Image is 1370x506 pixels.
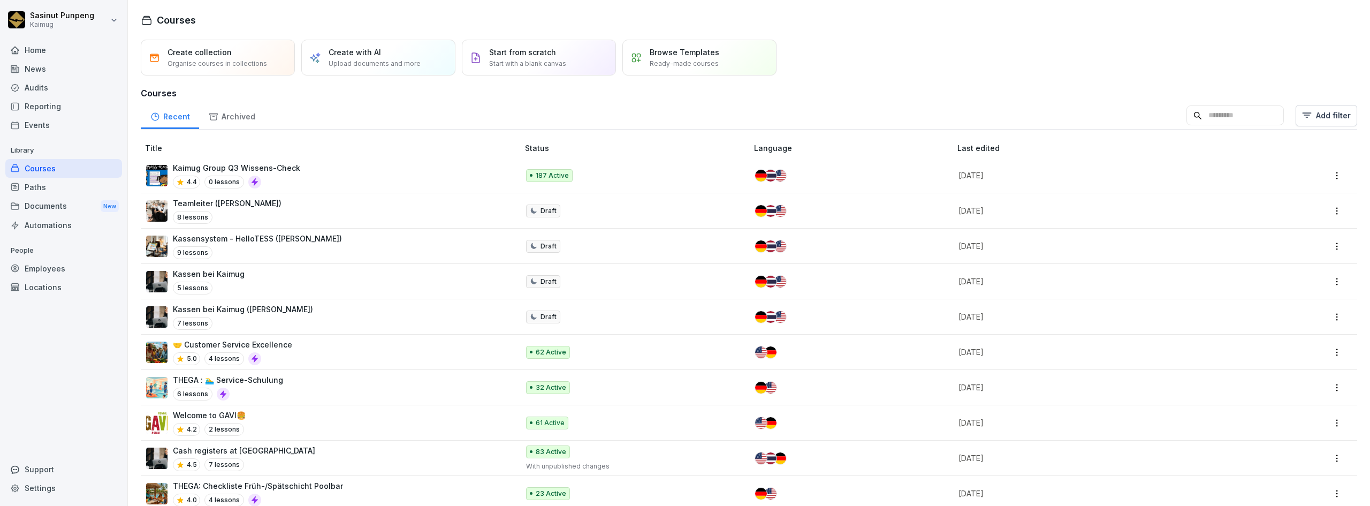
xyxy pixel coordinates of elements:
img: us.svg [755,346,767,358]
p: Language [754,142,953,154]
img: dl77onhohrz39aq74lwupjv4.png [146,306,168,328]
p: 🤝 Customer Service Excellence [173,339,292,350]
img: th.svg [765,240,777,252]
p: Kassen bei Kaimug [173,268,245,280]
img: t4pbym28f6l0mdwi5yze01sv.png [146,342,168,363]
p: Welcome to GAVI🍔​ [173,410,246,421]
p: THEGA : 🏊‍♂️ Service-Schulung [173,374,283,386]
img: de.svg [765,346,777,358]
p: [DATE] [958,488,1243,499]
p: 4.4 [187,177,197,187]
p: 83 Active [536,447,566,457]
p: Organise courses in collections [168,59,267,69]
p: With unpublished changes [526,462,737,471]
a: Home [5,41,122,59]
p: [DATE] [958,240,1243,252]
p: 23 Active [536,489,566,499]
p: [DATE] [958,276,1243,287]
p: 4.5 [187,460,197,470]
p: 5 lessons [173,282,212,294]
img: de.svg [774,452,786,464]
div: Employees [5,259,122,278]
a: Archived [199,102,264,129]
img: th.svg [765,311,777,323]
img: de.svg [755,240,767,252]
p: Start with a blank canvas [489,59,566,69]
a: Events [5,116,122,134]
p: 7 lessons [204,458,244,471]
img: de.svg [755,311,767,323]
img: th.svg [765,452,777,464]
img: merqyd26r8c8lzomofbhvkie.png [146,483,168,504]
img: us.svg [774,276,786,288]
img: de.svg [765,417,777,429]
div: New [101,200,119,213]
a: Locations [5,278,122,297]
p: 5.0 [187,354,197,364]
p: Create collection [168,47,232,58]
p: 62 Active [536,348,566,357]
a: Courses [5,159,122,178]
p: Last edited [957,142,1255,154]
p: [DATE] [958,346,1243,358]
img: us.svg [765,488,777,500]
img: de.svg [755,205,767,217]
p: [DATE] [958,417,1243,428]
img: e5wlzal6fzyyu8pkl39fd17k.png [146,165,168,186]
p: [DATE] [958,170,1243,181]
p: Browse Templates [650,47,719,58]
p: Draft [541,277,557,286]
p: Create with AI [329,47,381,58]
p: Upload documents and more [329,59,421,69]
p: Library [5,142,122,159]
img: th.svg [765,205,777,217]
img: j3qvtondn2pyyk0uswimno35.png [146,412,168,434]
p: 2 lessons [204,423,244,436]
img: us.svg [765,382,777,394]
img: us.svg [774,205,786,217]
img: us.svg [774,240,786,252]
a: Recent [141,102,199,129]
p: THEGA: Checkliste Früh-/Spätschicht Poolbar [173,480,343,492]
p: 4 lessons [204,352,244,365]
h1: Courses [157,13,196,27]
div: Settings [5,479,122,497]
p: Title [145,142,521,154]
img: dl77onhohrz39aq74lwupjv4.png [146,448,168,469]
p: 0 lessons [204,176,244,188]
h3: Courses [141,87,1357,100]
p: 187 Active [536,171,569,180]
p: Teamleiter ([PERSON_NAME]) [173,198,281,209]
img: us.svg [774,170,786,182]
img: us.svg [755,452,767,464]
img: us.svg [774,311,786,323]
p: Draft [541,312,557,322]
img: th.svg [765,170,777,182]
p: 4.2 [187,425,197,434]
p: People [5,242,122,259]
a: Automations [5,216,122,235]
p: Start from scratch [489,47,556,58]
img: us.svg [755,417,767,429]
img: de.svg [755,382,767,394]
p: Status [525,142,750,154]
img: de.svg [755,488,767,500]
img: dl77onhohrz39aq74lwupjv4.png [146,271,168,292]
img: th.svg [765,276,777,288]
img: de.svg [755,276,767,288]
p: Draft [541,241,557,251]
p: Sasinut Punpeng [30,11,94,20]
p: 32 Active [536,383,566,392]
p: 8 lessons [173,211,212,224]
p: 6 lessons [173,388,212,401]
p: 4.0 [187,495,197,505]
p: [DATE] [958,205,1243,216]
button: Add filter [1296,105,1357,126]
p: Kassensystem - HelloTESS ([PERSON_NAME]) [173,233,342,244]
